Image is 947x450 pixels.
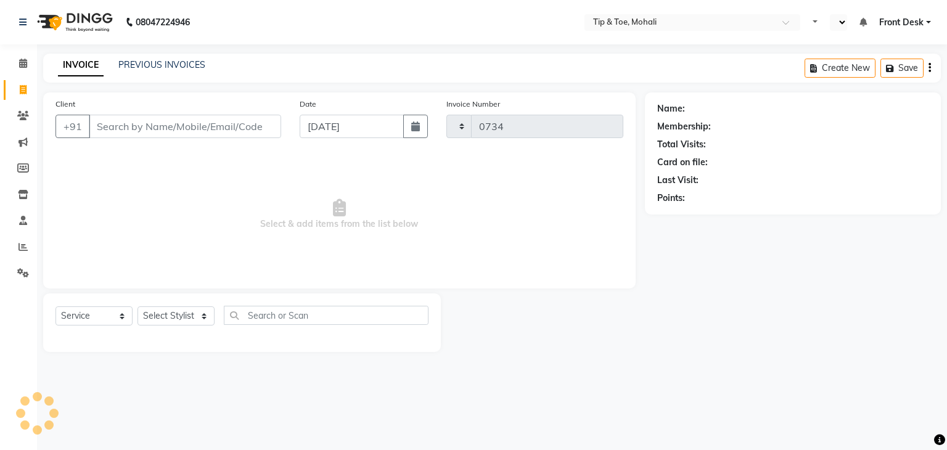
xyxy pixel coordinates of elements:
[657,120,711,133] div: Membership:
[224,306,428,325] input: Search or Scan
[31,5,116,39] img: logo
[657,192,685,205] div: Points:
[55,115,90,138] button: +91
[657,174,699,187] div: Last Visit:
[446,99,500,110] label: Invoice Number
[880,59,924,78] button: Save
[55,99,75,110] label: Client
[657,156,708,169] div: Card on file:
[136,5,190,39] b: 08047224946
[657,138,706,151] div: Total Visits:
[657,102,685,115] div: Name:
[879,16,924,29] span: Front Desk
[89,115,281,138] input: Search by Name/Mobile/Email/Code
[805,59,875,78] button: Create New
[55,153,623,276] span: Select & add items from the list below
[300,99,316,110] label: Date
[118,59,205,70] a: PREVIOUS INVOICES
[58,54,104,76] a: INVOICE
